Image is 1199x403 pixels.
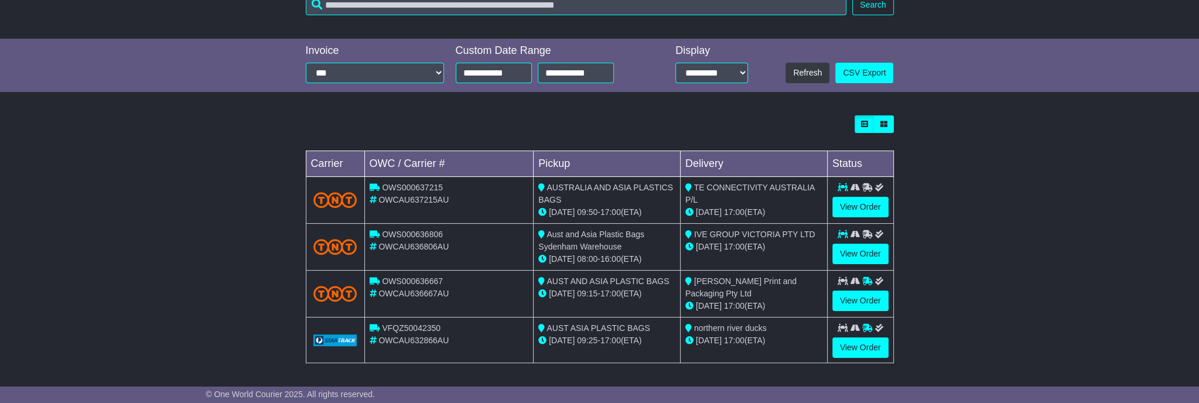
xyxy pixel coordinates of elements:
span: OWS000636806 [382,230,443,239]
span: OWCAU636667AU [378,289,449,298]
a: View Order [832,197,889,217]
span: 09:50 [577,207,597,217]
button: Refresh [785,63,829,83]
span: [DATE] [549,289,575,298]
div: - (ETA) [538,206,675,218]
span: northern river ducks [694,323,767,333]
img: TNT_Domestic.png [313,239,357,255]
td: Carrier [306,151,364,177]
span: AUST ASIA PLASTIC BAGS [546,323,650,333]
span: 17:00 [600,207,621,217]
div: - (ETA) [538,288,675,300]
a: View Order [832,244,889,264]
div: Custom Date Range [456,45,644,57]
a: CSV Export [835,63,893,83]
span: VFQZ50042350 [382,323,440,333]
span: OWS000637215 [382,183,443,192]
span: [DATE] [549,207,575,217]
div: - (ETA) [538,334,675,347]
span: 08:00 [577,254,597,264]
div: (ETA) [685,300,822,312]
div: Invoice [306,45,444,57]
span: [PERSON_NAME] Print and Packaging Pty Ltd [685,276,797,298]
td: Delivery [680,151,827,177]
span: 09:25 [577,336,597,345]
span: 16:00 [600,254,621,264]
td: Status [827,151,893,177]
span: © One World Courier 2025. All rights reserved. [206,390,375,399]
span: 17:00 [600,289,621,298]
span: 17:00 [724,207,744,217]
td: OWC / Carrier # [364,151,534,177]
span: OWS000636667 [382,276,443,286]
img: GetCarrierServiceLogo [313,334,357,346]
a: View Order [832,291,889,311]
span: IVE GROUP VICTORIA PTY LTD [694,230,815,239]
span: TE CONNECTIVITY AUSTRALIA P/L [685,183,815,204]
span: 17:00 [600,336,621,345]
span: 09:15 [577,289,597,298]
span: AUSTRALIA AND ASIA PLASTICS BAGS [538,183,673,204]
span: 17:00 [724,301,744,310]
span: [DATE] [696,301,722,310]
span: OWCAU637215AU [378,195,449,204]
div: Display [675,45,748,57]
span: OWCAU636806AU [378,242,449,251]
span: [DATE] [696,207,722,217]
span: [DATE] [549,336,575,345]
img: TNT_Domestic.png [313,286,357,302]
img: TNT_Domestic.png [313,192,357,208]
a: View Order [832,337,889,358]
span: [DATE] [696,242,722,251]
span: 17:00 [724,242,744,251]
div: (ETA) [685,334,822,347]
div: (ETA) [685,241,822,253]
span: OWCAU632866AU [378,336,449,345]
span: 17:00 [724,336,744,345]
div: (ETA) [685,206,822,218]
span: AUST AND ASIA PLASTIC BAGS [546,276,669,286]
span: [DATE] [696,336,722,345]
span: [DATE] [549,254,575,264]
span: Aust and Asia Plastic Bags Sydenham Warehouse [538,230,644,251]
td: Pickup [534,151,681,177]
div: - (ETA) [538,253,675,265]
